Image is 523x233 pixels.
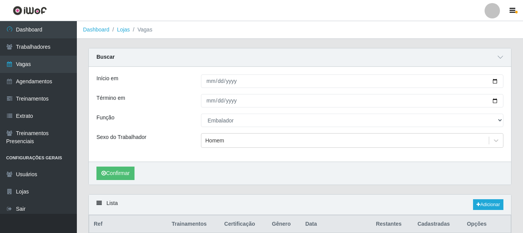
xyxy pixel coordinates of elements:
label: Início em [96,74,118,83]
li: Vagas [130,26,153,34]
button: Confirmar [96,167,134,180]
label: Função [96,114,115,122]
a: Lojas [117,26,130,33]
label: Término em [96,94,125,102]
input: 00/00/0000 [201,74,503,88]
input: 00/00/0000 [201,94,503,107]
a: Adicionar [473,199,503,210]
nav: breadcrumb [77,21,523,39]
img: CoreUI Logo [13,6,47,15]
div: Homem [205,137,224,145]
label: Sexo do Trabalhador [96,133,146,141]
div: Lista [89,195,511,215]
strong: Buscar [96,54,115,60]
a: Dashboard [83,26,110,33]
